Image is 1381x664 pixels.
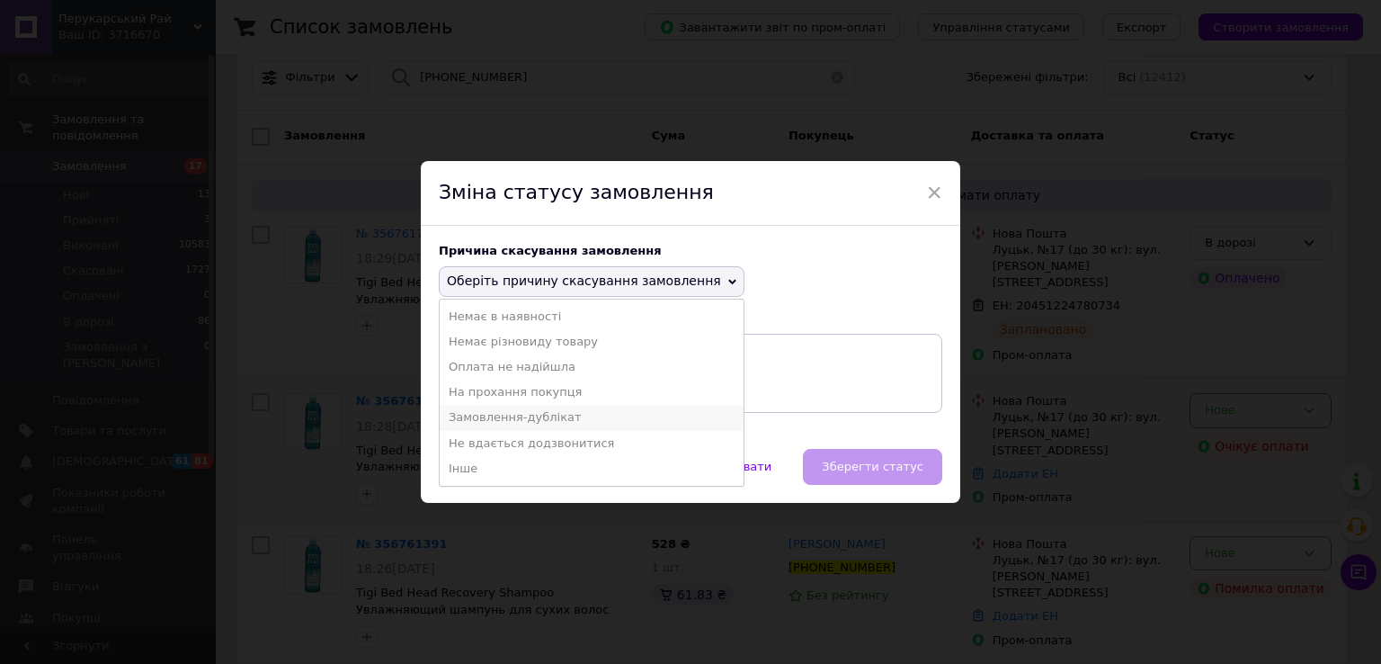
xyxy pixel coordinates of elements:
[440,405,744,430] li: Замовлення-дублікат
[440,456,744,481] li: Інше
[440,380,744,405] li: На прохання покупця
[440,354,744,380] li: Оплата не надійшла
[440,329,744,354] li: Немає різновиду товару
[926,177,942,208] span: ×
[447,274,721,288] span: Оберіть причину скасування замовлення
[440,431,744,456] li: Не вдається додзвонитися
[439,244,942,257] div: Причина скасування замовлення
[440,304,744,329] li: Немає в наявності
[421,161,960,226] div: Зміна статусу замовлення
